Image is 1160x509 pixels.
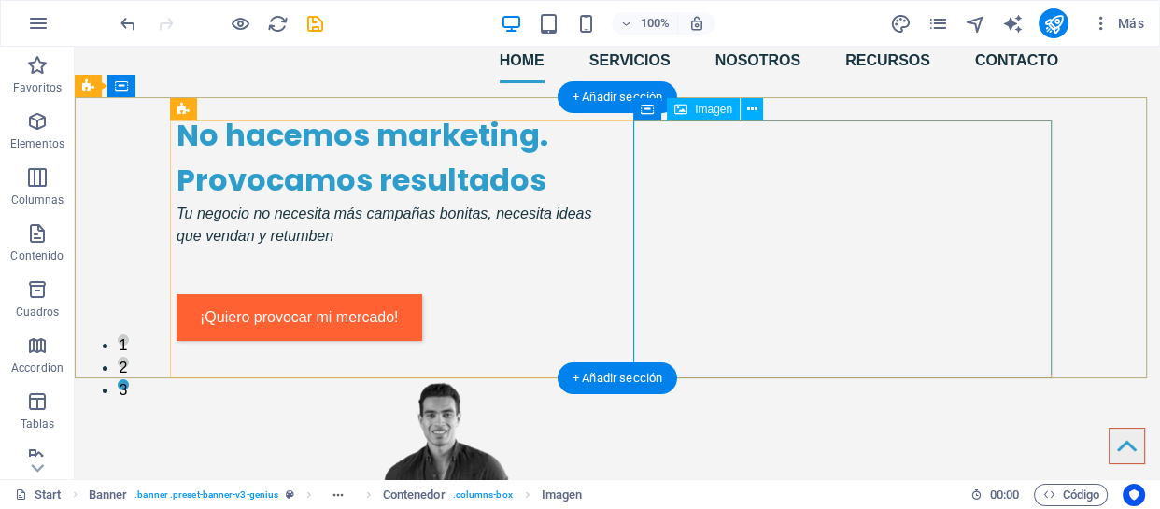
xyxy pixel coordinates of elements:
i: Deshacer: Cambiar imagen (Ctrl+Z) [118,13,139,35]
div: + Añadir sección [558,362,677,394]
h6: Tiempo de la sesión [970,484,1020,506]
p: Cuadros [16,304,60,319]
i: Diseño (Ctrl+Alt+Y) [890,13,912,35]
button: undo [117,12,139,35]
span: : [1003,488,1006,502]
h6: 100% [640,12,670,35]
div: + Añadir sección [558,81,677,113]
button: Haz clic para salir del modo de previsualización y seguir editando [229,12,251,35]
span: . banner .preset-banner-v3-genius [134,484,278,506]
button: publish [1039,8,1068,38]
i: Al redimensionar, ajustar el nivel de zoom automáticamente para ajustarse al dispositivo elegido. [688,15,705,32]
button: text_generator [1001,12,1024,35]
p: Favoritos [13,80,62,95]
button: pages [927,12,949,35]
span: 00 00 [990,484,1019,506]
button: design [889,12,912,35]
button: 1 [43,288,54,299]
button: 3 [43,332,54,344]
span: Más [1091,14,1144,33]
span: Imagen [695,104,732,115]
button: reload [266,12,289,35]
button: Código [1034,484,1108,506]
i: Publicar [1043,13,1065,35]
p: Elementos [10,136,64,151]
span: Haz clic para seleccionar y doble clic para editar [542,484,583,506]
button: navigator [964,12,986,35]
span: Código [1042,484,1099,506]
span: Haz clic para seleccionar y doble clic para editar [383,484,446,506]
button: Usercentrics [1123,484,1145,506]
button: Más [1083,8,1152,38]
a: Haz clic para cancelar la selección y doble clic para abrir páginas [15,484,62,506]
p: Columnas [11,192,64,207]
i: Páginas (Ctrl+Alt+S) [927,13,949,35]
span: Haz clic para seleccionar y doble clic para editar [89,484,128,506]
p: Contenido [10,248,64,263]
p: Tablas [21,417,55,431]
i: AI Writer [1002,13,1024,35]
span: . columns-box [453,484,513,506]
i: Este elemento es un preajuste personalizable [286,489,294,500]
p: Accordion [11,361,64,375]
button: 100% [612,12,678,35]
nav: breadcrumb [89,484,583,506]
button: save [304,12,326,35]
i: Navegador [965,13,986,35]
i: Guardar (Ctrl+S) [304,13,326,35]
button: 2 [43,310,54,321]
